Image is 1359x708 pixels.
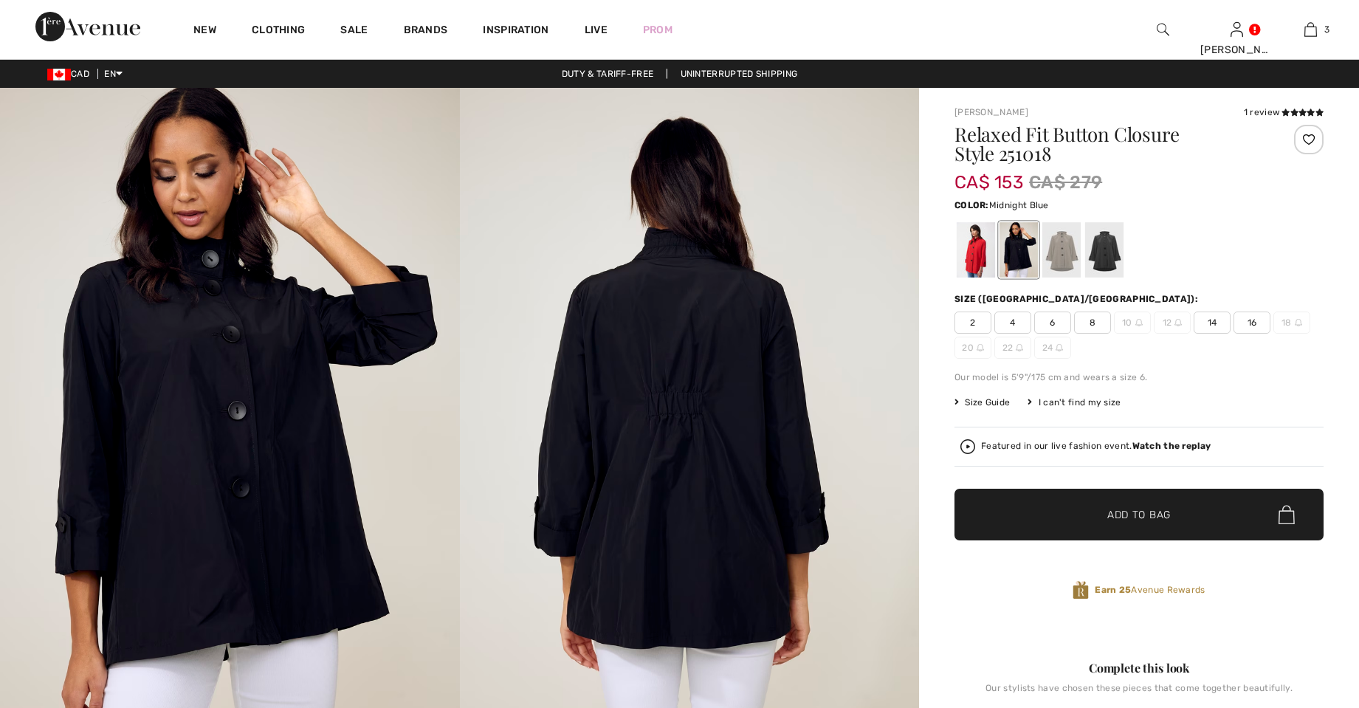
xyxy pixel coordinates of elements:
a: [PERSON_NAME] [954,107,1028,117]
span: Size Guide [954,396,1010,409]
img: search the website [1157,21,1169,38]
span: 24 [1034,337,1071,359]
span: Inspiration [483,24,548,39]
a: New [193,24,216,39]
img: Avenue Rewards [1073,580,1089,600]
div: I can't find my size [1028,396,1121,409]
span: Color: [954,200,989,210]
span: 4 [994,312,1031,334]
span: 10 [1114,312,1151,334]
img: Bag.svg [1279,505,1295,524]
span: 6 [1034,312,1071,334]
a: Live [585,22,608,38]
span: 22 [994,337,1031,359]
span: CA$ 279 [1029,169,1102,196]
img: ring-m.svg [1295,319,1302,326]
img: My Info [1231,21,1243,38]
div: Radiant red [957,222,995,278]
div: 1 review [1244,106,1324,119]
div: Size ([GEOGRAPHIC_DATA]/[GEOGRAPHIC_DATA]): [954,292,1201,306]
a: Prom [643,22,672,38]
img: 1ère Avenue [35,12,140,41]
button: Add to Bag [954,489,1324,540]
img: ring-m.svg [1174,319,1182,326]
div: Black [1085,222,1124,278]
span: 8 [1074,312,1111,334]
img: ring-m.svg [1135,319,1143,326]
div: Moonstone [1042,222,1081,278]
img: ring-m.svg [1016,344,1023,351]
span: Add to Bag [1107,507,1171,523]
span: CAD [47,69,95,79]
span: Midnight Blue [989,200,1049,210]
span: 18 [1273,312,1310,334]
span: CA$ 153 [954,157,1023,193]
img: Canadian Dollar [47,69,71,80]
div: Featured in our live fashion event. [981,441,1211,451]
strong: Earn 25 [1095,585,1131,595]
a: Sign In [1231,22,1243,36]
a: 3 [1274,21,1346,38]
div: Complete this look [954,659,1324,677]
span: 3 [1324,23,1329,36]
a: Brands [404,24,448,39]
div: [PERSON_NAME] [1200,42,1273,58]
span: Avenue Rewards [1095,583,1205,597]
img: Watch the replay [960,439,975,454]
span: 16 [1234,312,1270,334]
a: Clothing [252,24,305,39]
div: Midnight Blue [1000,222,1038,278]
img: ring-m.svg [1056,344,1063,351]
span: 2 [954,312,991,334]
span: 20 [954,337,991,359]
iframe: Opens a widget where you can find more information [1265,597,1344,634]
strong: Watch the replay [1132,441,1211,451]
a: Sale [340,24,368,39]
img: My Bag [1304,21,1317,38]
h1: Relaxed Fit Button Closure Style 251018 [954,125,1262,163]
span: 14 [1194,312,1231,334]
span: EN [104,69,123,79]
div: Our model is 5'9"/175 cm and wears a size 6. [954,371,1324,384]
img: ring-m.svg [977,344,984,351]
span: 12 [1154,312,1191,334]
div: Our stylists have chosen these pieces that come together beautifully. [954,683,1324,705]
